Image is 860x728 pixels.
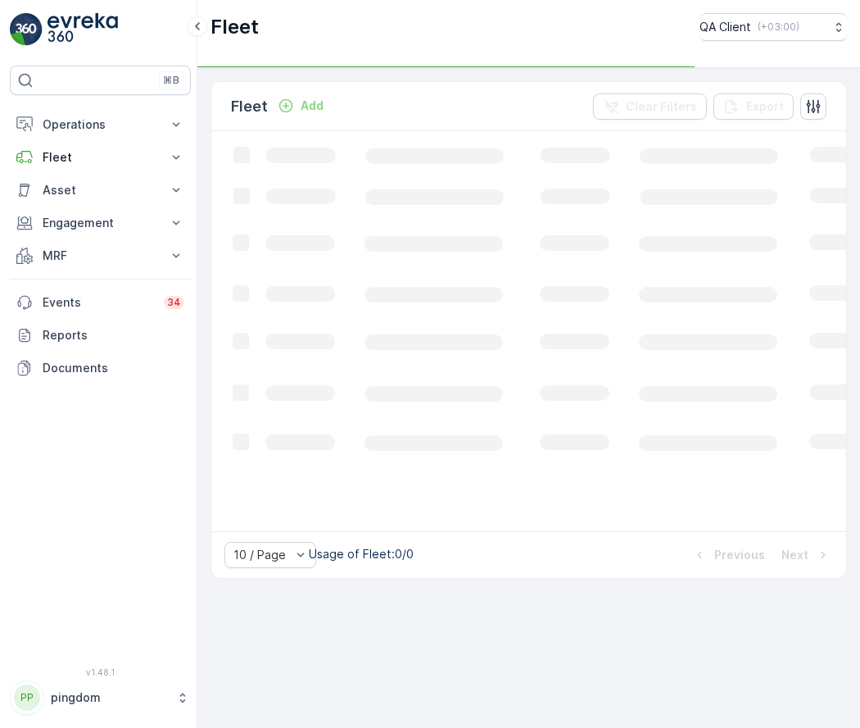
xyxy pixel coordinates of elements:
[10,286,191,319] a: Events34
[43,327,184,344] p: Reports
[10,239,191,272] button: MRF
[43,116,158,133] p: Operations
[690,545,767,565] button: Previous
[10,319,191,352] a: Reports
[231,95,268,118] p: Fleet
[210,14,259,40] p: Fleet
[43,248,158,264] p: MRF
[271,96,330,116] button: Add
[43,215,158,231] p: Engagement
[163,74,179,87] p: ⌘B
[10,352,191,384] a: Documents
[10,667,191,677] span: v 1.48.1
[699,19,751,35] p: QA Client
[746,98,784,115] p: Export
[758,20,799,34] p: ( +03:00 )
[699,13,847,41] button: QA Client(+03:00)
[43,182,158,198] p: Asset
[309,546,414,562] p: Usage of Fleet : 0/0
[10,141,191,174] button: Fleet
[43,294,154,311] p: Events
[301,98,324,114] p: Add
[14,685,40,711] div: PP
[593,93,707,120] button: Clear Filters
[714,547,765,563] p: Previous
[10,174,191,207] button: Asset
[713,93,794,120] button: Export
[10,680,191,715] button: PPpingdom
[167,296,181,309] p: 34
[781,547,808,563] p: Next
[48,13,118,46] img: logo_light-DOdMpM7g.png
[780,545,833,565] button: Next
[10,108,191,141] button: Operations
[626,98,697,115] p: Clear Filters
[51,689,168,706] p: pingdom
[43,149,158,166] p: Fleet
[10,207,191,239] button: Engagement
[43,360,184,376] p: Documents
[10,13,43,46] img: logo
